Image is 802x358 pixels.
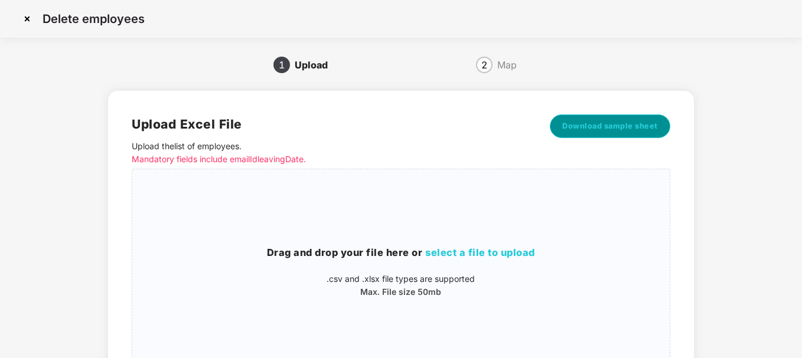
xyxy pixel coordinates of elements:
[562,120,658,132] span: Download sample sheet
[295,55,337,74] div: Upload
[425,247,535,258] span: select a file to upload
[132,140,536,166] p: Upload the list of employees .
[550,114,670,138] button: Download sample sheet
[132,114,536,134] h2: Upload Excel File
[132,272,670,285] p: .csv and .xlsx file types are supported
[43,12,145,26] p: Delete employees
[279,60,285,70] span: 1
[132,153,536,166] p: Mandatory fields include emailId leavingDate.
[481,60,487,70] span: 2
[132,245,670,261] h3: Drag and drop your file here or
[132,285,670,298] p: Max. File size 50mb
[18,9,37,28] img: svg+xml;base64,PHN2ZyBpZD0iQ3Jvc3MtMzJ4MzIiIHhtbG5zPSJodHRwOi8vd3d3LnczLm9yZy8yMDAwL3N2ZyIgd2lkdG...
[497,55,517,74] div: Map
